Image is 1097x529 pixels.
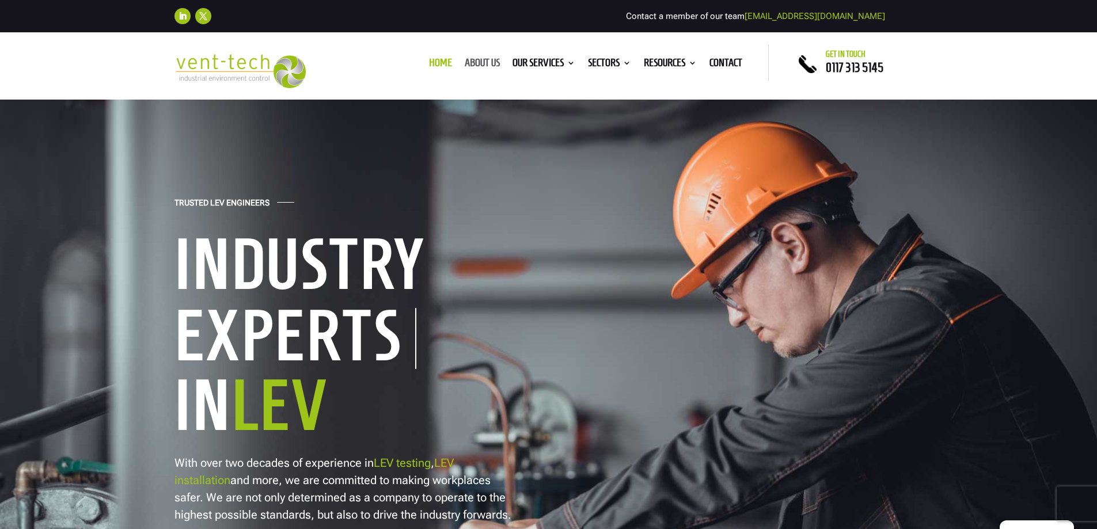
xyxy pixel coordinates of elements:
a: Resources [644,59,697,71]
h1: Experts [174,308,416,369]
h1: Industry [174,228,532,306]
a: Sectors [588,59,631,71]
a: 0117 313 5145 [826,60,883,74]
p: With over two decades of experience in , and more, we are committed to making workplaces safer. W... [174,454,514,523]
a: Follow on X [195,8,211,24]
span: Get in touch [826,50,866,59]
h1: In [174,369,532,447]
h4: Trusted LEV Engineers [174,198,269,214]
span: LEV [231,367,329,443]
a: Follow on LinkedIn [174,8,191,24]
a: LEV testing [374,456,431,470]
a: LEV installation [174,456,454,487]
a: Home [429,59,452,71]
a: [EMAIL_ADDRESS][DOMAIN_NAME] [745,11,885,21]
a: Contact [709,59,742,71]
img: 2023-09-27T08_35_16.549ZVENT-TECH---Clear-background [174,54,306,88]
span: Contact a member of our team [626,11,885,21]
a: Our Services [513,59,575,71]
a: About us [465,59,500,71]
